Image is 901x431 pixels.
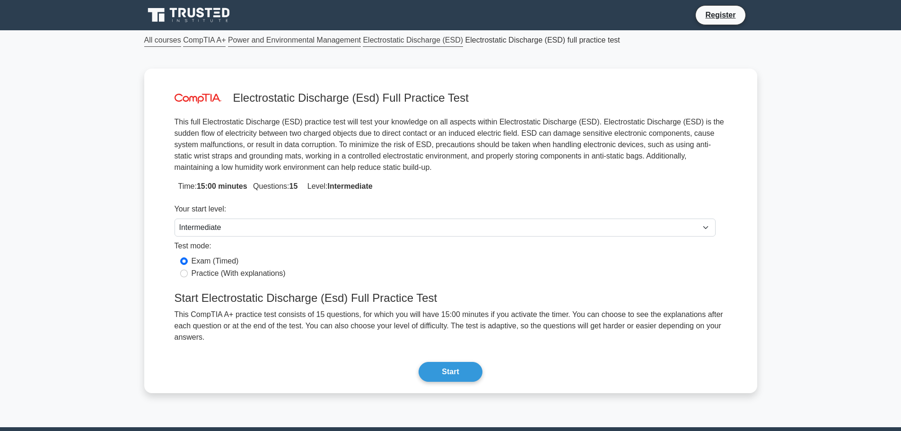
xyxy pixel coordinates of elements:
span: Questions: [249,182,297,190]
a: All courses [144,34,181,47]
strong: Intermediate [328,182,373,190]
p: This CompTIA A+ practice test consists of 15 questions, for which you will have 15:00 minutes if ... [169,309,733,343]
div: Your start level: [175,203,716,219]
a: Electrostatic Discharge (ESD) [363,34,463,47]
span: Level: [304,182,373,190]
div: Test mode: [175,240,716,255]
a: CompTIA A+ [183,34,226,47]
h4: Start Electrostatic Discharge (Esd) Full Practice Test [169,291,733,305]
p: This full Electrostatic Discharge (ESD) practice test will test your knowledge on all aspects wit... [175,116,727,173]
strong: 15 [289,182,298,190]
a: Register [700,9,741,21]
label: Exam (Timed) [192,255,239,267]
button: Start [419,362,482,382]
a: Power and Environmental Management [228,34,361,47]
label: Practice (With explanations) [192,268,286,279]
p: Time: [175,181,727,192]
h4: Electrostatic Discharge (Esd) Full Practice Test [233,91,727,105]
strong: 15:00 minutes [197,182,247,190]
div: Electrostatic Discharge (ESD) full practice test [139,34,763,46]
